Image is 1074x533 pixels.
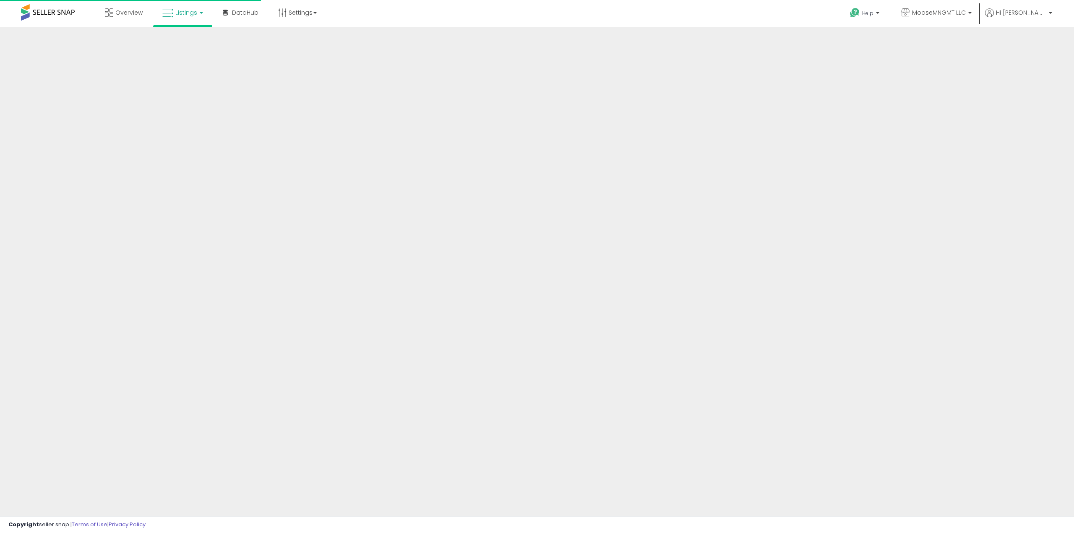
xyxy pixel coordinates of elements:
i: Get Help [850,8,860,18]
span: Help [862,10,873,17]
span: MooseMNGMT LLC [912,8,966,17]
span: Listings [175,8,197,17]
a: Hi [PERSON_NAME] [985,8,1052,27]
a: Help [843,1,888,27]
span: Hi [PERSON_NAME] [996,8,1046,17]
span: Overview [115,8,143,17]
span: DataHub [232,8,258,17]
